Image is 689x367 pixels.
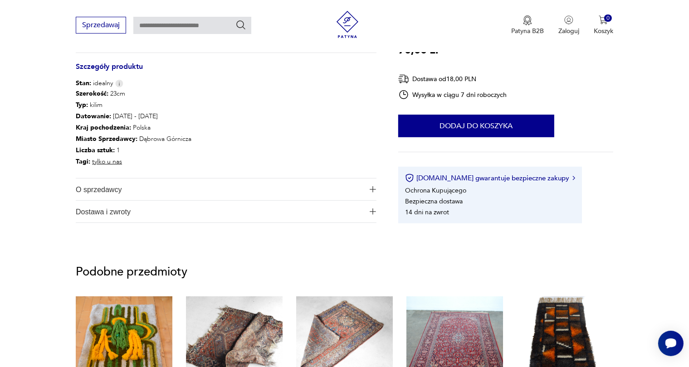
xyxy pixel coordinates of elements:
[658,331,684,356] iframe: Smartsupp widget button
[398,73,409,85] img: Ikona dostawy
[76,135,137,143] b: Miasto Sprzedawcy :
[405,208,449,216] li: 14 dni na zwrot
[115,80,123,87] img: Info icon
[334,11,361,38] img: Patyna - sklep z meblami i dekoracjami vintage
[76,79,113,88] span: idealny
[594,15,613,35] button: 0Koszyk
[76,99,191,111] p: kilim
[599,15,608,24] img: Ikona koszyka
[76,201,364,222] span: Dostawa i zwroty
[398,73,507,85] div: Dostawa od 18,00 PLN
[405,197,463,205] li: Bezpieczna dostawa
[76,179,364,200] span: O sprzedawcy
[76,133,191,145] p: Dąbrowa Górnicza
[76,266,613,277] p: Podobne przedmioty
[235,19,246,30] button: Szukaj
[511,15,544,35] a: Ikona medaluPatyna B2B
[405,186,466,194] li: Ochrona Kupującego
[558,27,579,35] p: Zaloguj
[76,201,376,222] button: Ikona plusaDostawa i zwroty
[523,15,532,25] img: Ikona medalu
[398,89,507,100] div: Wysyłka w ciągu 7 dni roboczych
[405,174,575,183] button: [DOMAIN_NAME] gwarantuje bezpieczne zakupy
[398,115,554,137] button: Dodaj do koszyka
[76,79,91,87] b: Stan:
[76,64,376,79] h3: Szczegóły produktu
[572,176,575,180] img: Ikona strzałki w prawo
[76,101,88,109] b: Typ :
[76,89,108,98] b: Szerokość :
[76,122,191,133] p: Polska
[405,174,414,183] img: Ikona certyfikatu
[76,88,191,99] p: 23cm
[594,27,613,35] p: Koszyk
[92,157,122,166] a: tylko u nas
[558,15,579,35] button: Zaloguj
[370,208,376,215] img: Ikona plusa
[76,17,126,34] button: Sprzedawaj
[76,179,376,200] button: Ikona plusaO sprzedawcy
[76,123,131,132] b: Kraj pochodzenia :
[76,112,111,121] b: Datowanie :
[564,15,573,24] img: Ikonka użytkownika
[370,186,376,193] img: Ikona plusa
[511,27,544,35] p: Patyna B2B
[76,23,126,29] a: Sprzedawaj
[76,157,90,166] b: Tagi:
[76,145,191,156] p: 1
[604,14,612,22] div: 0
[76,146,115,155] b: Liczba sztuk:
[76,111,191,122] p: [DATE] - [DATE]
[511,15,544,35] button: Patyna B2B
